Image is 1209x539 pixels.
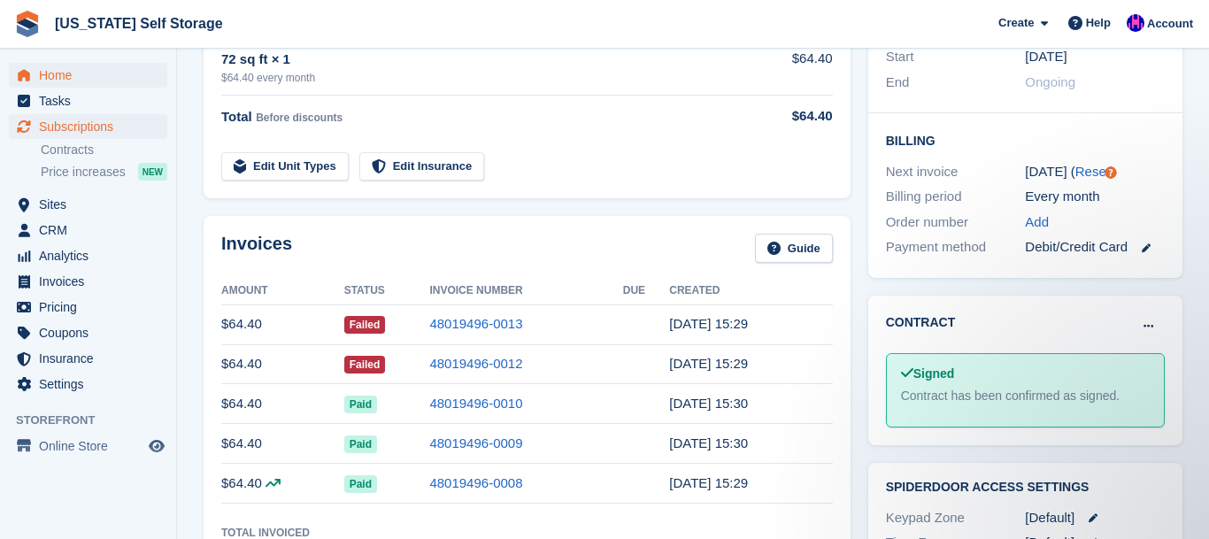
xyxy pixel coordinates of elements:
img: Christopher Ganser [1127,14,1144,32]
time: 2025-08-04 19:29:58 UTC [669,356,748,371]
span: Price increases [41,164,126,181]
div: $64.40 every month [221,70,751,86]
div: Start [886,47,1026,67]
span: Invoices [39,269,145,294]
a: menu [9,295,167,320]
span: Account [1147,15,1193,33]
span: Failed [344,356,386,373]
a: menu [9,89,167,113]
img: stora-icon-8386f47178a22dfd0bd8f6a31ec36ba5ce8667c1dd55bd0f319d3a0aa187defe.svg [14,11,41,37]
span: Before discounts [256,112,343,124]
div: Billing period [886,187,1026,207]
a: Add [1025,212,1049,233]
span: Storefront [16,412,176,429]
a: 48019496-0013 [429,316,522,331]
time: 2025-01-04 06:00:00 UTC [1025,47,1067,67]
h2: SpiderDoor Access Settings [886,481,1165,495]
th: Amount [221,277,344,305]
time: 2025-05-04 19:29:37 UTC [669,475,748,490]
a: 48019496-0010 [429,396,522,411]
h2: Invoices [221,234,292,263]
div: Signed [901,365,1150,383]
a: Guide [755,234,833,263]
a: 48019496-0012 [429,356,522,371]
a: Edit Unit Types [221,152,349,181]
a: [US_STATE] Self Storage [48,9,230,38]
span: Home [39,63,145,88]
span: Paid [344,396,377,413]
div: [DATE] ( ) [1025,162,1165,182]
th: Status [344,277,430,305]
th: Due [623,277,670,305]
span: Ongoing [1025,74,1075,89]
td: $64.40 [221,464,344,504]
span: Total [221,109,252,124]
div: 72 sq ft × 1 [221,50,751,70]
time: 2025-06-04 19:30:31 UTC [669,435,748,450]
a: menu [9,114,167,139]
td: $64.40 [221,304,344,344]
a: 48019496-0009 [429,435,522,450]
div: Order number [886,212,1026,233]
div: Keypad Zone [886,508,1026,528]
td: $64.40 [751,39,832,95]
span: Paid [344,435,377,453]
a: menu [9,269,167,294]
time: 2025-09-04 19:29:50 UTC [669,316,748,331]
div: Payment method [886,237,1026,258]
td: $64.40 [221,344,344,384]
td: $64.40 [221,384,344,424]
span: Online Store [39,434,145,458]
a: menu [9,372,167,397]
a: menu [9,243,167,268]
span: CRM [39,218,145,243]
a: menu [9,346,167,371]
a: 48019496-0008 [429,475,522,490]
div: [Default] [1025,508,1165,528]
td: $64.40 [221,424,344,464]
div: End [886,73,1026,93]
div: $64.40 [751,106,832,127]
span: Failed [344,316,386,334]
a: Price increases NEW [41,162,167,181]
a: menu [9,192,167,217]
span: Coupons [39,320,145,345]
span: Help [1086,14,1111,32]
div: Tooltip anchor [1103,165,1119,181]
span: Settings [39,372,145,397]
span: Paid [344,475,377,493]
div: Every month [1025,187,1165,207]
th: Created [669,277,832,305]
span: Subscriptions [39,114,145,139]
h2: Billing [886,131,1165,149]
h2: Contract [886,313,956,332]
span: Analytics [39,243,145,268]
span: Sites [39,192,145,217]
a: Preview store [146,435,167,457]
a: Reset [1075,164,1110,179]
time: 2025-07-04 19:30:06 UTC [669,396,748,411]
div: Next invoice [886,162,1026,182]
span: Create [998,14,1034,32]
div: Contract has been confirmed as signed. [901,387,1150,405]
a: Contracts [41,142,167,158]
a: menu [9,320,167,345]
a: menu [9,218,167,243]
div: Debit/Credit Card [1025,237,1165,258]
span: Tasks [39,89,145,113]
div: NEW [138,163,167,181]
a: menu [9,434,167,458]
span: Pricing [39,295,145,320]
span: Insurance [39,346,145,371]
a: menu [9,63,167,88]
th: Invoice Number [429,277,622,305]
a: Edit Insurance [359,152,485,181]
